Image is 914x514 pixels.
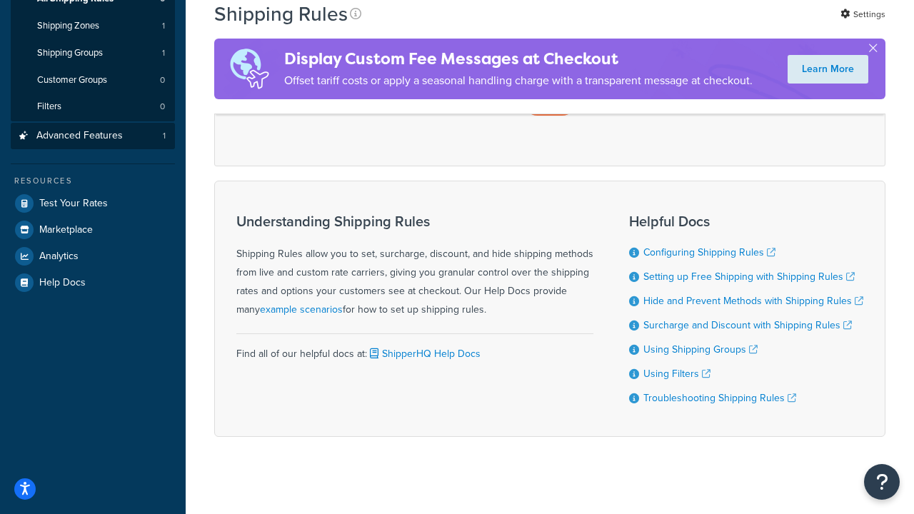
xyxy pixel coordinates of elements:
[11,123,175,149] a: Advanced Features 1
[284,71,753,91] p: Offset tariff costs or apply a seasonal handling charge with a transparent message at checkout.
[39,251,79,263] span: Analytics
[39,277,86,289] span: Help Docs
[37,74,107,86] span: Customer Groups
[11,191,175,216] a: Test Your Rates
[840,4,885,24] a: Settings
[11,67,175,94] a: Customer Groups 0
[11,123,175,149] li: Advanced Features
[36,130,123,142] span: Advanced Features
[11,94,175,120] a: Filters 0
[643,269,855,284] a: Setting up Free Shipping with Shipping Rules
[214,39,284,99] img: duties-banner-06bc72dcb5fe05cb3f9472aba00be2ae8eb53ab6f0d8bb03d382ba314ac3c341.png
[11,40,175,66] li: Shipping Groups
[643,318,852,333] a: Surcharge and Discount with Shipping Rules
[236,213,593,229] h3: Understanding Shipping Rules
[11,217,175,243] a: Marketplace
[629,213,863,229] h3: Helpful Docs
[260,302,343,317] a: example scenarios
[37,20,99,32] span: Shipping Zones
[11,94,175,120] li: Filters
[162,47,165,59] span: 1
[236,333,593,363] div: Find all of our helpful docs at:
[11,13,175,39] a: Shipping Zones 1
[643,342,758,357] a: Using Shipping Groups
[643,366,710,381] a: Using Filters
[160,101,165,113] span: 0
[39,224,93,236] span: Marketplace
[37,101,61,113] span: Filters
[236,213,593,319] div: Shipping Rules allow you to set, surcharge, discount, and hide shipping methods from live and cus...
[643,390,796,405] a: Troubleshooting Shipping Rules
[367,346,481,361] a: ShipperHQ Help Docs
[11,40,175,66] a: Shipping Groups 1
[11,270,175,296] a: Help Docs
[643,245,775,260] a: Configuring Shipping Rules
[284,47,753,71] h4: Display Custom Fee Messages at Checkout
[11,13,175,39] li: Shipping Zones
[160,74,165,86] span: 0
[163,130,166,142] span: 1
[643,293,863,308] a: Hide and Prevent Methods with Shipping Rules
[39,198,108,210] span: Test Your Rates
[11,243,175,269] a: Analytics
[864,464,900,500] button: Open Resource Center
[162,20,165,32] span: 1
[11,175,175,187] div: Resources
[788,55,868,84] a: Learn More
[11,67,175,94] li: Customer Groups
[37,47,103,59] span: Shipping Groups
